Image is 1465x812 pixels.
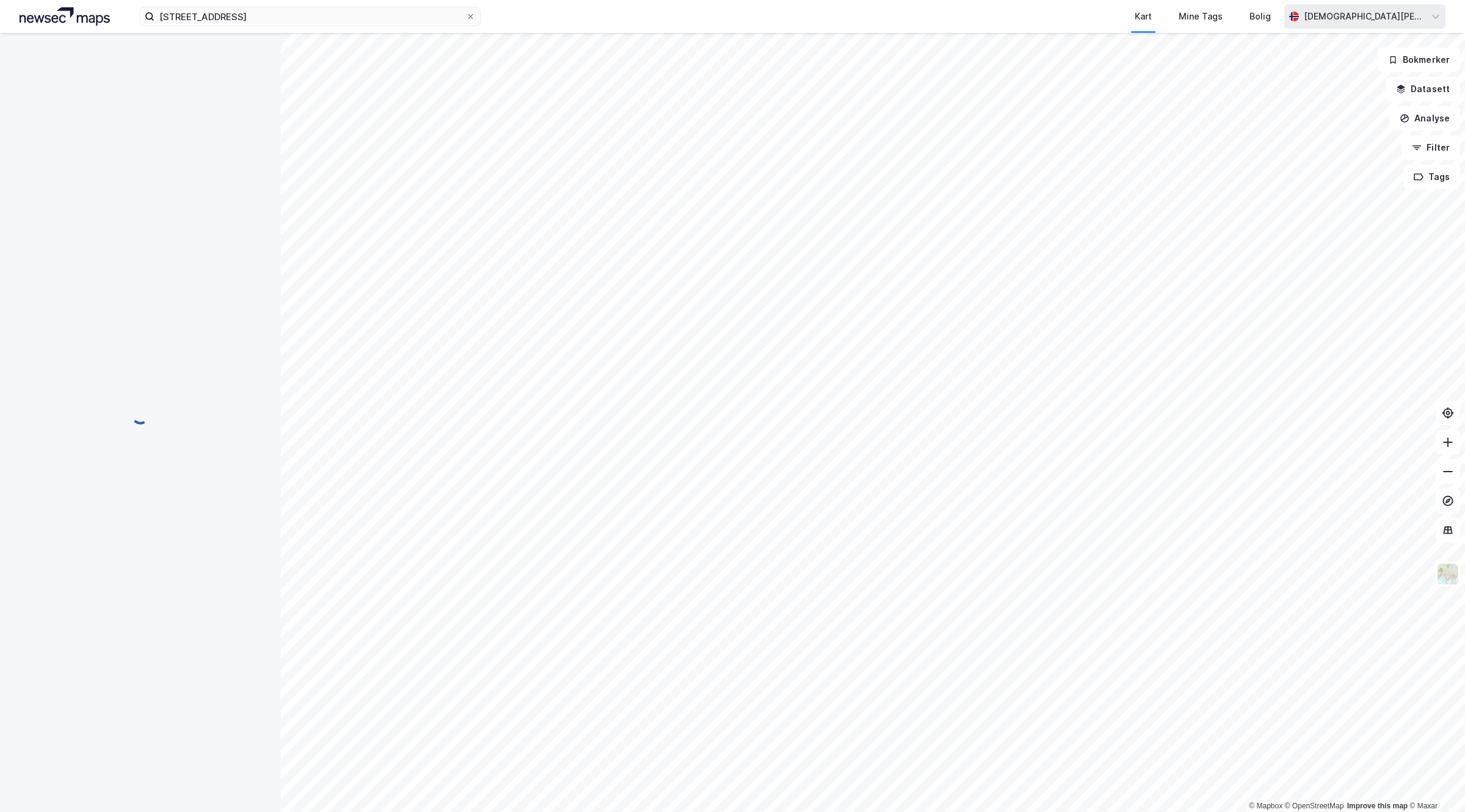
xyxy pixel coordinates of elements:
button: Tags [1403,165,1460,189]
img: spinner.a6d8c91a73a9ac5275cf975e30b51cfb.svg [131,406,150,425]
button: Datasett [1386,77,1460,101]
div: Bolig [1250,9,1271,24]
div: [DEMOGRAPHIC_DATA][PERSON_NAME] [1304,9,1426,24]
img: Z [1436,562,1460,586]
a: OpenStreetMap [1285,802,1344,810]
button: Bokmerker [1378,48,1460,72]
iframe: Chat Widget [1404,753,1465,812]
button: Filter [1402,135,1460,160]
div: Mine Tags [1179,9,1223,24]
a: Mapbox [1249,802,1282,810]
button: Analyse [1389,106,1460,131]
a: Improve this map [1347,802,1408,810]
div: Kart [1135,9,1152,24]
img: logo.a4113a55bc3d86da70a041830d287a7e.svg [20,7,110,26]
input: Søk på adresse, matrikkel, gårdeiere, leietakere eller personer [154,7,466,26]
